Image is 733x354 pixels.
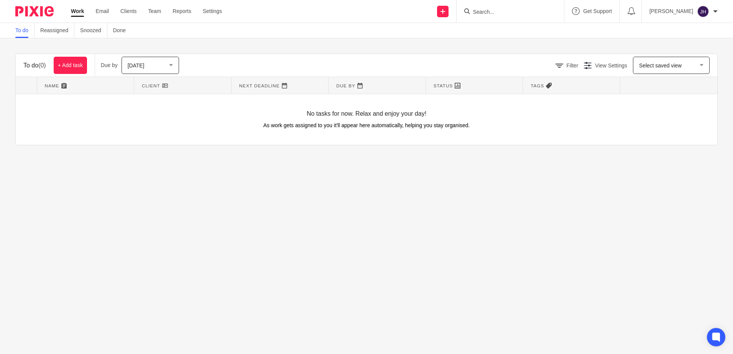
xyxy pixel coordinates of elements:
span: Filter [565,62,578,68]
img: Pixie [15,6,54,16]
span: [DATE] [128,63,145,68]
a: + Add task [54,57,88,74]
a: Settings [203,7,224,15]
span: Tags [531,82,544,87]
a: Clients [120,7,137,15]
p: Due by [102,61,118,69]
a: Email [96,7,108,15]
a: Snoozed [80,23,107,38]
span: View Settings [594,62,627,68]
h1: To do [23,61,47,69]
a: Reassigned [40,23,74,38]
a: To do [15,23,34,38]
span: (0) [39,62,47,68]
p: As work gets assigned to you it'll appear here automatically, helping you stay organised. [191,120,542,128]
a: Reports [173,7,192,15]
img: svg%3E [697,5,709,18]
a: Work [71,7,84,15]
a: Done [113,23,131,38]
p: You are already signed in. [637,20,697,28]
a: Team [148,7,161,15]
h4: No tasks for now. Relax and enjoy your day! [16,108,717,116]
span: Select saved view [639,63,682,68]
